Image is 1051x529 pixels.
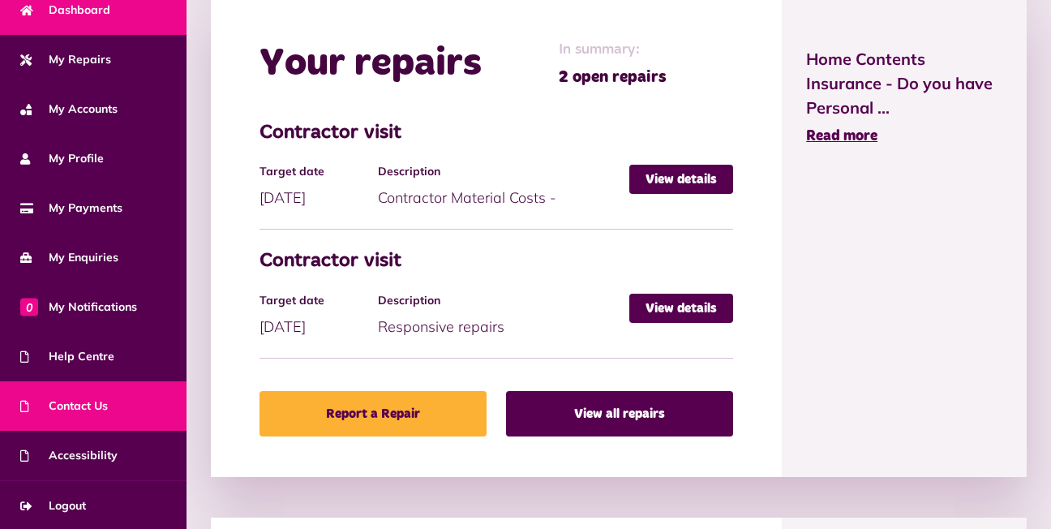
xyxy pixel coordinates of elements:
[20,298,38,316] span: 0
[20,398,108,415] span: Contact Us
[378,294,621,308] h4: Description
[20,200,122,217] span: My Payments
[20,299,137,316] span: My Notifications
[20,497,86,514] span: Logout
[20,249,118,266] span: My Enquiries
[20,51,111,68] span: My Repairs
[260,294,370,308] h4: Target date
[260,165,378,209] div: [DATE]
[629,165,733,194] a: View details
[378,165,629,209] div: Contractor Material Costs -
[260,122,733,145] h3: Contractor visit
[806,47,1002,148] a: Home Contents Insurance - Do you have Personal ... Read more
[559,39,667,61] span: In summary:
[378,165,621,178] h4: Description
[378,294,629,338] div: Responsive repairs
[506,391,733,437] a: View all repairs
[20,150,104,167] span: My Profile
[260,391,487,437] a: Report a Repair
[260,41,482,88] h2: Your repairs
[260,250,733,273] h3: Contractor visit
[806,129,877,144] span: Read more
[260,294,378,338] div: [DATE]
[20,101,118,118] span: My Accounts
[806,47,1002,120] span: Home Contents Insurance - Do you have Personal ...
[559,65,667,89] span: 2 open repairs
[629,294,733,323] a: View details
[20,348,114,365] span: Help Centre
[20,2,110,19] span: Dashboard
[20,447,118,464] span: Accessibility
[260,165,370,178] h4: Target date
